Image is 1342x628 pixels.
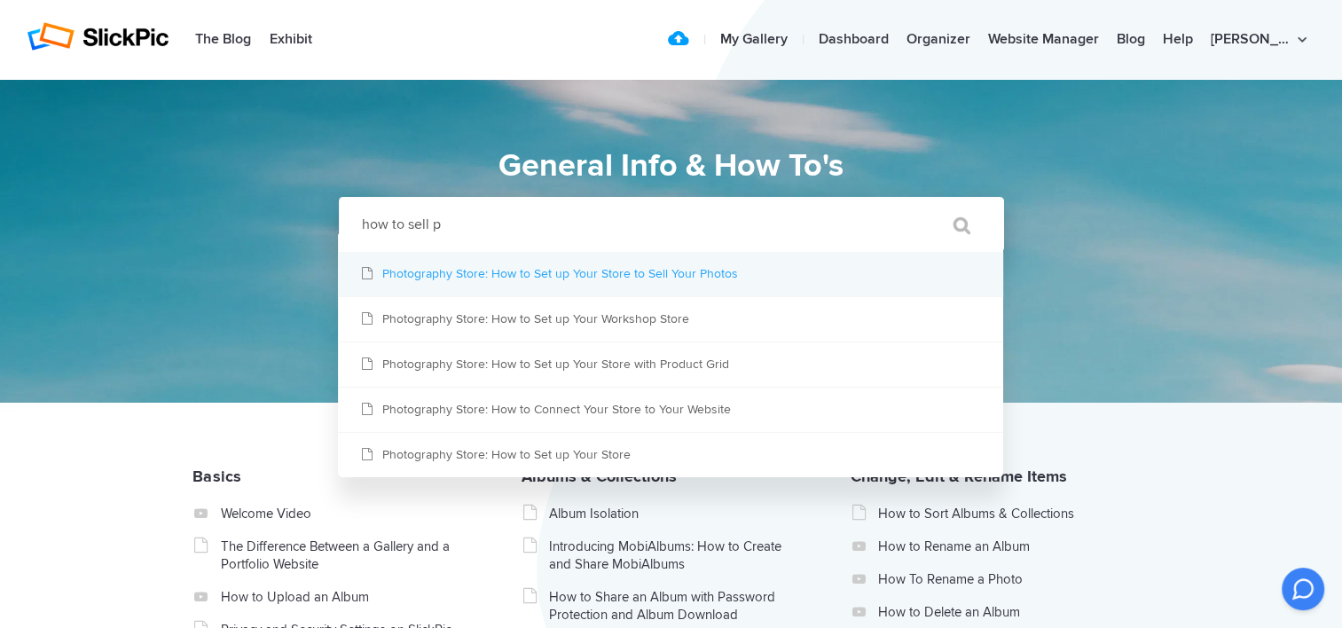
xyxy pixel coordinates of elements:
[220,538,471,573] a: The Difference Between a Gallery and a Portfolio Website
[878,538,1129,555] a: How to Rename an Album
[549,588,800,624] a: How to Share an Album with Password Protection and Album Download
[549,538,800,573] a: Introducing MobiAlbums: How to Create and Share MobiAlbums
[192,467,240,486] a: Basics
[338,388,1003,432] a: Photography Store: How to Connect Your Store to Your Website
[338,297,1003,341] a: Photography Store: How to Set up Your Workshop Store
[338,433,1003,477] a: Photography Store: How to Set up Your Store
[338,342,1003,387] a: Photography Store: How to Set up Your Store with Product Grid
[549,505,800,522] a: Album Isolation
[878,603,1129,621] a: How to Delete an Album
[220,505,471,522] a: Welcome Video
[220,588,471,606] a: How to Upload an Album
[878,570,1129,588] a: How To Rename a Photo
[338,252,1003,296] a: Photography Store: How to Set up Your Store to Sell Your Photos
[878,505,1129,522] a: How to Sort Albums & Collections
[259,142,1084,190] h1: General Info & How To's
[916,204,991,247] input: 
